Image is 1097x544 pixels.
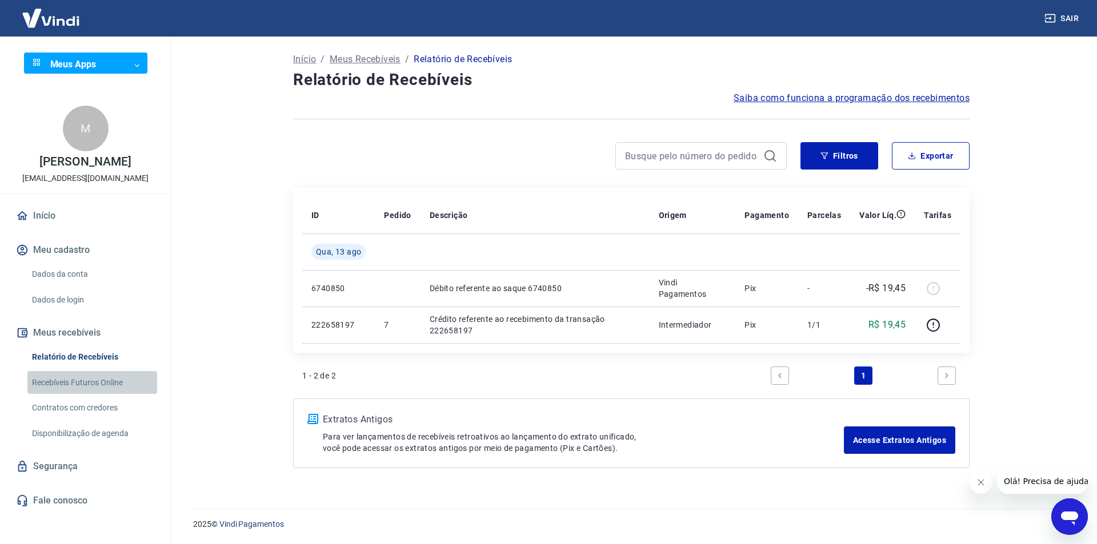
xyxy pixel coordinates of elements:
a: Início [293,53,316,66]
a: Dados de login [27,288,157,312]
p: 1 - 2 de 2 [302,370,336,381]
div: M [63,106,109,151]
p: 7 [384,319,411,331]
a: Recebíveis Futuros Online [27,371,157,394]
p: Vindi Pagamentos [659,277,727,300]
p: Intermediador [659,319,727,331]
a: Vindi Pagamentos [219,519,284,529]
button: Sair [1042,8,1083,29]
input: Busque pelo número do pedido [625,147,759,164]
p: 2025 © [193,518,1070,530]
a: Relatório de Recebíveis [27,345,157,369]
span: Olá! Precisa de ajuda? [7,8,96,17]
img: ícone [307,414,318,424]
p: - [807,283,841,294]
a: Fale conosco [14,488,157,513]
p: Origem [659,209,687,221]
a: Meus Recebíveis [330,53,401,66]
p: Para ver lançamentos de recebíveis retroativos ao lançamento do extrato unificado, você pode aces... [323,431,844,454]
p: Relatório de Recebíveis [414,53,512,66]
button: Filtros [800,142,878,170]
a: Page 1 is your current page [854,366,872,385]
button: Meus recebíveis [14,320,157,345]
p: ID [311,209,319,221]
iframe: Mensagem da empresa [997,469,1088,494]
a: Contratos com credores [27,396,157,420]
p: 1/1 [807,319,841,331]
span: Qua, 13 ago [316,246,361,257]
a: Disponibilização de agenda [27,422,157,445]
p: [PERSON_NAME] [39,156,131,168]
p: 6740850 [311,283,366,294]
p: Pedido [384,209,411,221]
button: Exportar [892,142,970,170]
button: Meu cadastro [14,237,157,263]
p: Tarifas [924,209,951,221]
a: Acesse Extratos Antigos [844,426,955,454]
p: -R$ 19,45 [866,281,906,295]
p: R$ 19,45 [868,318,906,332]
p: Crédito referente ao recebimento da transação 222658197 [430,313,640,336]
p: Pix [744,319,789,331]
iframe: Fechar mensagem [970,471,992,494]
img: Vindi [14,1,88,35]
p: / [321,53,325,66]
a: Saiba como funciona a programação dos recebimentos [734,91,970,105]
a: Início [14,203,157,228]
p: / [405,53,409,66]
p: [EMAIL_ADDRESS][DOMAIN_NAME] [22,172,149,184]
ul: Pagination [766,362,960,389]
iframe: Botão para abrir a janela de mensagens [1051,498,1088,535]
a: Next page [938,366,956,385]
p: Extratos Antigos [323,413,844,426]
h4: Relatório de Recebíveis [293,68,970,91]
p: Pagamento [744,209,789,221]
a: Previous page [771,366,789,385]
a: Dados da conta [27,263,157,286]
p: Débito referente ao saque 6740850 [430,283,640,294]
p: Descrição [430,209,468,221]
p: 222658197 [311,319,366,331]
a: Segurança [14,454,157,479]
p: Pix [744,283,789,294]
p: Valor Líq. [859,209,896,221]
p: Parcelas [807,209,841,221]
